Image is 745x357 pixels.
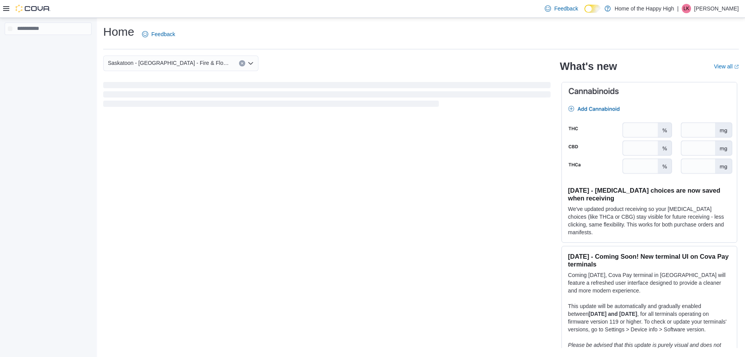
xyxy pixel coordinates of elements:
p: | [677,4,679,13]
span: Saskatoon - [GEOGRAPHIC_DATA] - Fire & Flower [108,58,231,68]
p: Coming [DATE], Cova Pay terminal in [GEOGRAPHIC_DATA] will feature a refreshed user interface des... [568,271,731,294]
p: Home of the Happy High [615,4,674,13]
input: Dark Mode [584,5,601,13]
a: Feedback [139,26,178,42]
a: Feedback [542,1,581,16]
nav: Complex example [5,37,92,55]
span: Loading [103,84,551,108]
h3: [DATE] - [MEDICAL_DATA] choices are now saved when receiving [568,186,731,202]
p: We've updated product receiving so your [MEDICAL_DATA] choices (like THCa or CBG) stay visible fo... [568,205,731,236]
img: Cova [16,5,50,12]
p: [PERSON_NAME] [694,4,739,13]
svg: External link [734,64,739,69]
span: LK [684,4,690,13]
h1: Home [103,24,134,40]
h3: [DATE] - Coming Soon! New terminal UI on Cova Pay terminals [568,253,731,268]
strong: [DATE] and [DATE] [589,311,637,317]
span: Feedback [151,30,175,38]
p: This update will be automatically and gradually enabled between , for all terminals operating on ... [568,302,731,333]
span: Feedback [554,5,578,12]
div: Lauren Kadis [682,4,691,13]
button: Clear input [239,60,245,66]
a: View allExternal link [714,63,739,70]
em: Please be advised that this update is purely visual and does not impact payment functionality. [568,342,721,356]
button: Open list of options [248,60,254,66]
h2: What's new [560,60,617,73]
